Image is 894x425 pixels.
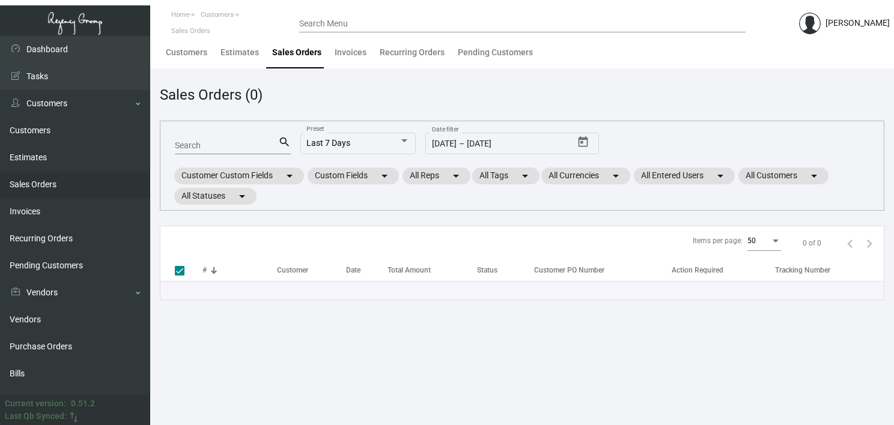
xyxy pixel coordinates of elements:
[308,167,399,184] mat-chip: Custom Fields
[174,167,304,184] mat-chip: Customer Custom Fields
[477,265,529,276] div: Status
[459,139,464,149] span: –
[803,238,821,249] div: 0 of 0
[277,265,308,276] div: Customer
[472,167,540,184] mat-chip: All Tags
[672,265,723,276] div: Action Required
[202,265,277,276] div: #
[609,169,623,183] mat-icon: arrow_drop_down
[235,189,249,203] mat-icon: arrow_drop_down
[403,167,470,184] mat-chip: All Reps
[388,265,431,276] div: Total Amount
[775,265,830,276] div: Tracking Number
[799,13,821,34] img: admin@bootstrapmaster.com
[747,237,781,246] mat-select: Items per page:
[534,265,604,276] div: Customer PO Number
[432,139,457,149] input: Start date
[5,410,67,423] div: Last Qb Synced:
[388,265,476,276] div: Total Amount
[738,167,829,184] mat-chip: All Customers
[693,235,743,246] div: Items per page:
[534,265,672,276] div: Customer PO Number
[278,135,291,149] mat-icon: search
[747,237,756,245] span: 50
[713,169,728,183] mat-icon: arrow_drop_down
[807,169,821,183] mat-icon: arrow_drop_down
[634,167,735,184] mat-chip: All Entered Users
[166,46,207,59] div: Customers
[202,265,207,276] div: #
[174,188,257,205] mat-chip: All Statuses
[826,17,890,29] div: [PERSON_NAME]
[272,46,321,59] div: Sales Orders
[171,11,189,19] span: Home
[377,169,392,183] mat-icon: arrow_drop_down
[775,265,884,276] div: Tracking Number
[335,46,366,59] div: Invoices
[541,167,630,184] mat-chip: All Currencies
[220,46,259,59] div: Estimates
[160,84,263,106] div: Sales Orders (0)
[518,169,532,183] mat-icon: arrow_drop_down
[346,265,360,276] div: Date
[841,234,860,253] button: Previous page
[306,138,350,148] span: Last 7 Days
[860,234,879,253] button: Next page
[477,265,497,276] div: Status
[672,265,774,276] div: Action Required
[346,265,388,276] div: Date
[574,133,593,152] button: Open calendar
[458,46,533,59] div: Pending Customers
[467,139,535,149] input: End date
[71,397,95,410] div: 0.51.2
[277,265,346,276] div: Customer
[171,27,210,35] span: Sales Orders
[380,46,445,59] div: Recurring Orders
[282,169,297,183] mat-icon: arrow_drop_down
[449,169,463,183] mat-icon: arrow_drop_down
[5,397,66,410] div: Current version:
[201,11,234,19] span: Customers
